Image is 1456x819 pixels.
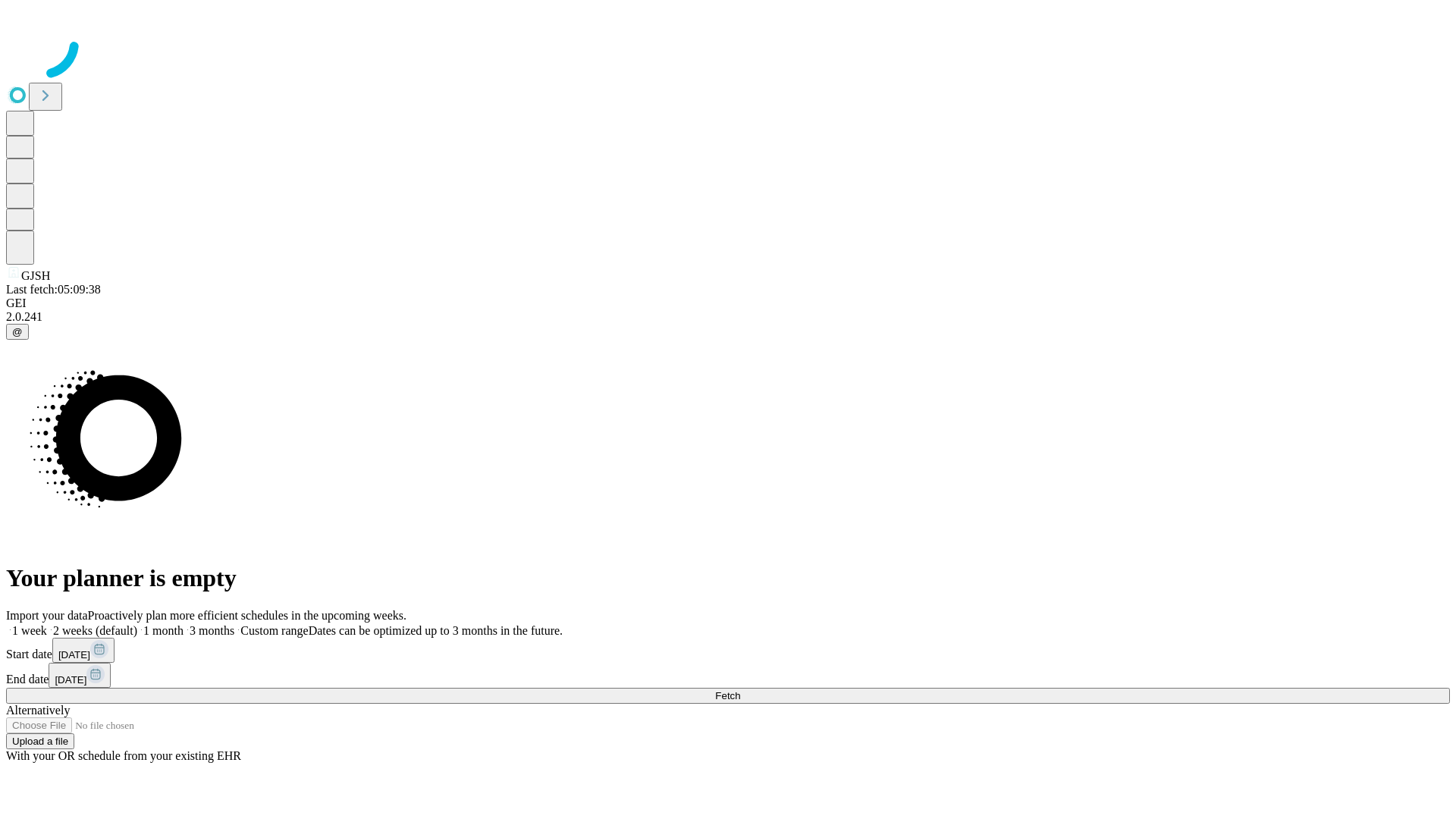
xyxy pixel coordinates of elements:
[58,649,90,661] span: [DATE]
[49,663,111,688] button: [DATE]
[12,624,47,637] span: 1 week
[190,624,234,637] span: 3 months
[21,269,50,282] span: GJSH
[6,324,29,340] button: @
[6,283,101,296] span: Last fetch: 05:09:38
[6,609,88,622] span: Import your data
[52,638,115,663] button: [DATE]
[6,688,1450,704] button: Fetch
[6,638,1450,663] div: Start date
[715,690,740,701] span: Fetch
[6,310,1450,324] div: 2.0.241
[55,674,86,686] span: [DATE]
[240,624,308,637] span: Custom range
[88,609,406,622] span: Proactively plan more efficient schedules in the upcoming weeks.
[12,326,23,337] span: @
[6,663,1450,688] div: End date
[309,624,563,637] span: Dates can be optimized up to 3 months in the future.
[143,624,184,637] span: 1 month
[6,564,1450,592] h1: Your planner is empty
[6,749,241,762] span: With your OR schedule from your existing EHR
[6,297,1450,310] div: GEI
[53,624,137,637] span: 2 weeks (default)
[6,733,74,749] button: Upload a file
[6,704,70,717] span: Alternatively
